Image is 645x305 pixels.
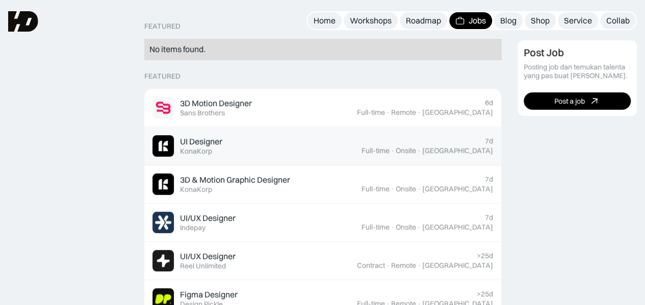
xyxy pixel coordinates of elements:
[477,251,493,260] div: >25d
[357,108,385,117] div: Full-time
[564,15,592,26] div: Service
[449,12,492,29] a: Jobs
[144,72,180,81] div: Featured
[525,12,556,29] a: Shop
[180,223,205,232] div: Indepay
[494,12,523,29] a: Blog
[180,98,252,109] div: 3D Motion Designer
[314,15,336,26] div: Home
[417,223,421,232] div: ·
[485,98,493,107] div: 6d
[396,185,416,193] div: Onsite
[524,47,564,59] div: Post Job
[396,146,416,155] div: Onsite
[180,251,236,262] div: UI/UX Designer
[386,108,390,117] div: ·
[500,15,517,26] div: Blog
[422,185,493,193] div: [GEOGRAPHIC_DATA]
[180,213,236,223] div: UI/UX Designer
[180,185,212,194] div: KonaKorp
[152,250,174,271] img: Job Image
[391,146,395,155] div: ·
[144,165,501,204] a: Job Image3D & Motion Graphic DesignerKonaKorp7dFull-time·Onsite·[GEOGRAPHIC_DATA]
[180,289,238,300] div: Figma Designer
[350,15,392,26] div: Workshops
[152,212,174,233] img: Job Image
[477,290,493,298] div: >25d
[180,147,212,156] div: KonaKorp
[144,22,180,31] div: Featured
[531,15,550,26] div: Shop
[485,175,493,184] div: 7d
[391,108,416,117] div: Remote
[417,108,421,117] div: ·
[558,12,598,29] a: Service
[180,136,222,147] div: UI Designer
[149,44,496,55] div: No items found.
[386,261,390,270] div: ·
[391,185,395,193] div: ·
[422,146,493,155] div: [GEOGRAPHIC_DATA]
[485,213,493,222] div: 7d
[422,223,493,232] div: [GEOGRAPHIC_DATA]
[144,242,501,280] a: Job ImageUI/UX DesignerReel Unlimited>25dContract·Remote·[GEOGRAPHIC_DATA]
[307,12,342,29] a: Home
[422,108,493,117] div: [GEOGRAPHIC_DATA]
[406,15,441,26] div: Roadmap
[391,261,416,270] div: Remote
[422,261,493,270] div: [GEOGRAPHIC_DATA]
[606,15,630,26] div: Collab
[362,146,390,155] div: Full-time
[362,223,390,232] div: Full-time
[469,15,486,26] div: Jobs
[357,261,385,270] div: Contract
[152,97,174,118] img: Job Image
[152,135,174,157] img: Job Image
[144,127,501,165] a: Job ImageUI DesignerKonaKorp7dFull-time·Onsite·[GEOGRAPHIC_DATA]
[362,185,390,193] div: Full-time
[485,137,493,145] div: 7d
[554,97,585,106] div: Post a job
[180,109,225,117] div: Sans Brothers
[524,93,631,110] a: Post a job
[344,12,398,29] a: Workshops
[391,223,395,232] div: ·
[152,173,174,195] img: Job Image
[144,89,501,127] a: Job Image3D Motion DesignerSans Brothers6dFull-time·Remote·[GEOGRAPHIC_DATA]
[180,262,226,270] div: Reel Unlimited
[524,63,631,81] div: Posting job dan temukan talenta yang pas buat [PERSON_NAME].
[600,12,636,29] a: Collab
[396,223,416,232] div: Onsite
[144,204,501,242] a: Job ImageUI/UX DesignerIndepay7dFull-time·Onsite·[GEOGRAPHIC_DATA]
[180,174,290,185] div: 3D & Motion Graphic Designer
[417,185,421,193] div: ·
[417,261,421,270] div: ·
[417,146,421,155] div: ·
[400,12,447,29] a: Roadmap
